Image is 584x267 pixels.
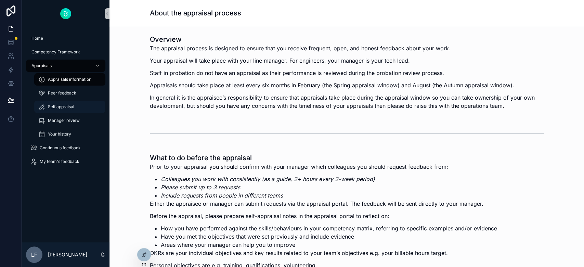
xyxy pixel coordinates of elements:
[34,87,105,99] a: Peer feedback
[161,224,544,232] li: How you have performed against the skills/behaviours in your competency matrix, referring to spec...
[161,192,283,199] em: Include requests from people in different teams
[26,155,105,168] a: My team's feedback
[48,131,71,137] span: Your history
[150,56,544,65] p: Your appraisal will take place with your line manager. For engineers, your manager is your tech l...
[48,251,87,258] p: [PERSON_NAME]
[150,212,544,220] p: Before the appraisal, please prepare self-appraisal notes in the appraisal portal to reflect on:
[22,27,109,177] div: scrollable content
[26,46,105,58] a: Competency Framework
[34,73,105,86] a: Appraisals information
[150,163,544,171] p: Prior to your appraisal you should confirm with your manager which colleagues you should request ...
[150,35,544,44] h1: Overview
[150,200,544,208] p: Either the appraisee or manager can submit requests via the appraisal portal. The feedback will b...
[150,93,544,110] p: In general it is the appraisee’s responsibility to ensure that appraisals take place during the a...
[161,232,544,241] li: Have you met the objectives that were set previously and include evidence
[150,8,241,18] h1: About the appraisal process
[40,145,81,151] span: Continuous feedback
[161,184,240,191] em: Please submit up to 3 requests
[48,118,80,123] span: Manager review
[26,142,105,154] a: Continuous feedback
[26,60,105,72] a: Appraisals
[31,63,52,68] span: Appraisals
[31,49,80,55] span: Competency Framework
[31,251,37,259] span: LF
[48,104,74,110] span: Self appraisal
[26,32,105,44] a: Home
[150,44,544,52] p: The appraisal process is designed to ensure that you receive frequent, open, and honest feedback ...
[40,159,79,164] span: My team's feedback
[150,69,544,77] p: Staff in probation do not have an appraisal as their performance is reviewed during the probation...
[34,101,105,113] a: Self appraisal
[31,36,43,41] span: Home
[161,176,375,182] em: Colleagues you work with consistently (as a guide, 2+ hours every 2-week period)
[150,153,544,163] h1: What to do before the appraisal
[34,114,105,127] a: Manager review
[161,241,544,249] li: Areas where your manager can help you to improve
[34,128,105,140] a: Your history
[150,249,544,257] p: OKRs are your individual objectives and key results related to your team’s objectives e.g. your b...
[150,81,544,89] p: Appraisals should take place at least every six months in February (the Spring appraisal window) ...
[48,77,91,82] span: Appraisals information
[48,90,76,96] span: Peer feedback
[60,8,71,19] img: App logo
